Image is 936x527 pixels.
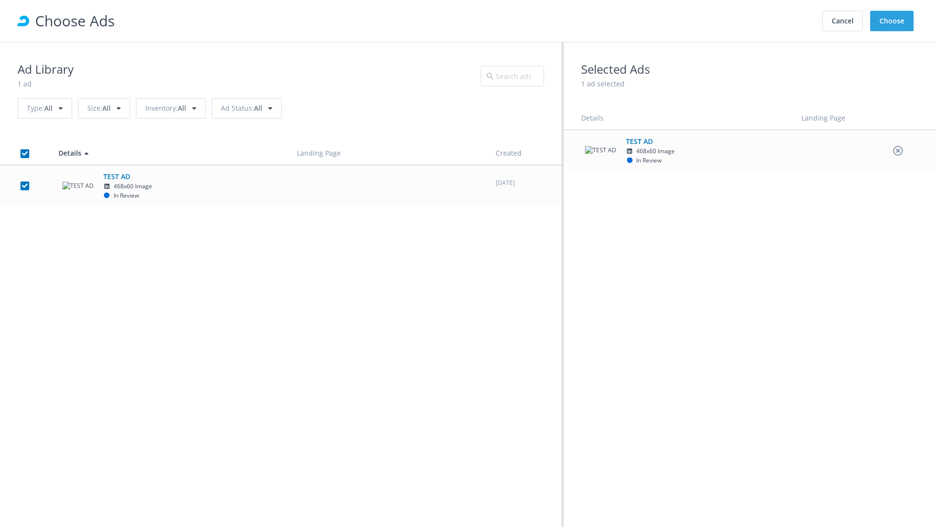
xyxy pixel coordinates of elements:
span: 1 ad [18,79,32,88]
h5: TEST AD [626,136,748,147]
span: Details [58,148,81,158]
img: TEST AD [62,182,94,191]
button: Choose [870,11,914,31]
i: LinkedIn [626,148,633,154]
div: All [18,98,72,119]
div: RollWorks [18,15,29,27]
div: 468x60 Image [626,147,748,156]
span: TEST AD [626,136,748,165]
img: TEST AD [585,146,616,155]
span: Inventory : [145,103,178,113]
span: Help [24,7,44,16]
div: 468x60 Image [103,182,225,191]
h1: Choose Ads [35,9,820,32]
h2: Ad Library [18,60,74,79]
p: Mar 30, 2021 [496,179,553,188]
h5: TEST AD [103,171,225,182]
span: Size : [87,103,102,113]
div: In Review [626,156,662,165]
span: Landing Page [801,113,845,122]
span: Landing Page [297,148,341,158]
span: Details [581,113,604,122]
input: Search ads [481,66,544,86]
span: Type : [27,103,44,113]
div: All [136,98,206,119]
span: 1 ad selected [581,79,624,88]
div: All [212,98,282,119]
span: Ad Status : [221,103,254,113]
span: Created [496,148,522,158]
h2: Selected Ads [581,60,918,79]
button: Cancel [822,11,863,31]
div: In Review [103,191,139,201]
span: TEST AD [103,171,225,201]
i: LinkedIn [103,183,111,189]
div: All [78,98,130,119]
